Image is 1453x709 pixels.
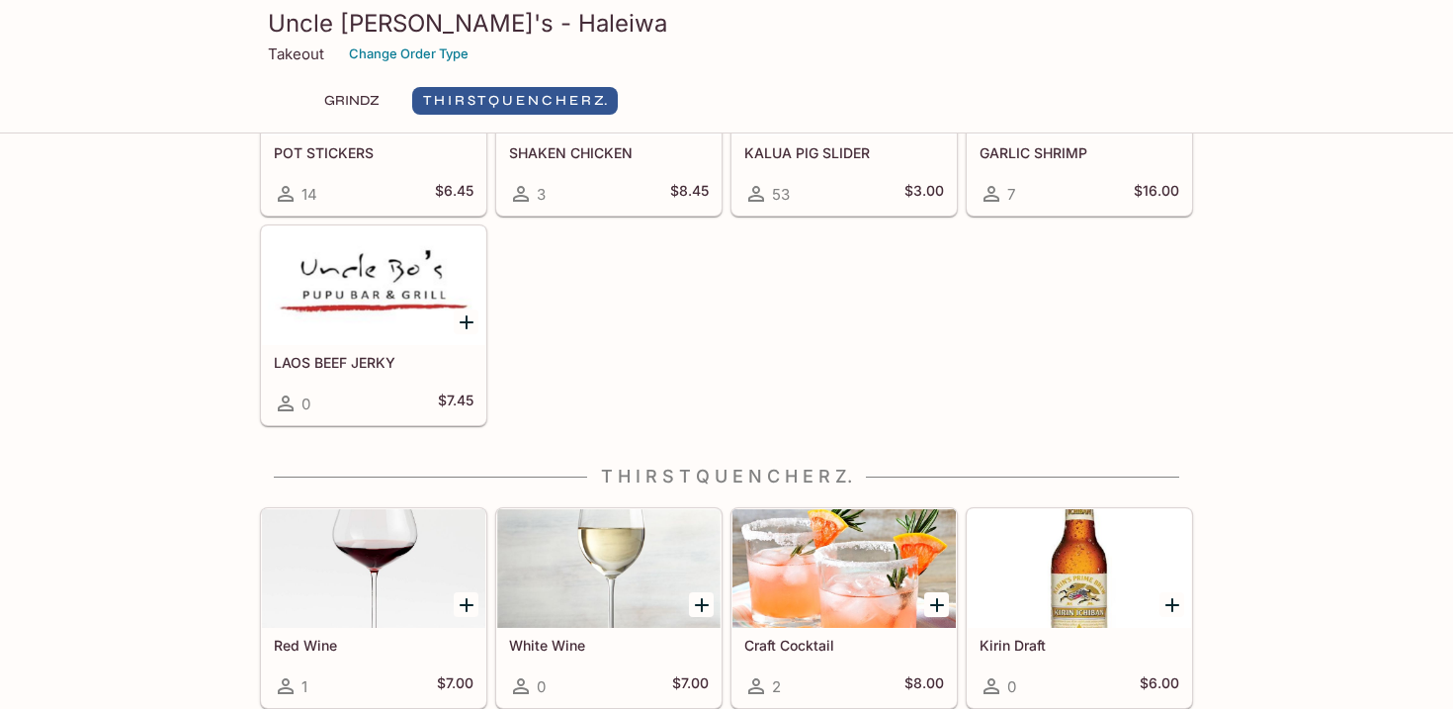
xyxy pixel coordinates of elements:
[904,182,944,206] h5: $3.00
[262,509,485,628] div: Red Wine
[307,87,396,115] button: GRINDZ
[454,310,478,334] button: Add LAOS BEEF JERKY
[454,592,478,617] button: Add Red Wine
[968,509,1191,628] div: Kirin Draft
[497,509,721,628] div: White Wine
[340,39,477,69] button: Change Order Type
[968,17,1191,135] div: GARLIC SHRIMP
[509,144,709,161] h5: SHAKEN CHICKEN
[438,392,473,415] h5: $7.45
[772,677,781,696] span: 2
[261,508,486,708] a: Red Wine1$7.00
[537,185,546,204] span: 3
[274,637,473,654] h5: Red Wine
[301,185,317,204] span: 14
[1007,185,1015,204] span: 7
[301,677,307,696] span: 1
[437,674,473,698] h5: $7.00
[268,44,324,63] p: Takeout
[261,225,486,425] a: LAOS BEEF JERKY0$7.45
[1134,182,1179,206] h5: $16.00
[496,508,722,708] a: White Wine0$7.00
[904,674,944,698] h5: $8.00
[274,144,473,161] h5: POT STICKERS
[980,144,1179,161] h5: GARLIC SHRIMP
[301,395,310,413] span: 0
[262,17,485,135] div: POT STICKERS
[672,674,709,698] h5: $7.00
[412,87,618,115] button: T H I R S T Q U E N C H E R Z.
[260,466,1193,487] h4: T H I R S T Q U E N C H E R Z.
[274,354,473,371] h5: LAOS BEEF JERKY
[537,677,546,696] span: 0
[1140,674,1179,698] h5: $6.00
[268,8,1185,39] h3: Uncle [PERSON_NAME]'s - Haleiwa
[670,182,709,206] h5: $8.45
[744,637,944,654] h5: Craft Cocktail
[262,226,485,345] div: LAOS BEEF JERKY
[732,17,956,135] div: KALUA PIG SLIDER
[1007,677,1016,696] span: 0
[732,509,956,628] div: Craft Cocktail
[435,182,473,206] h5: $6.45
[924,592,949,617] button: Add Craft Cocktail
[1159,592,1184,617] button: Add Kirin Draft
[731,508,957,708] a: Craft Cocktail2$8.00
[744,144,944,161] h5: KALUA PIG SLIDER
[689,592,714,617] button: Add White Wine
[509,637,709,654] h5: White Wine
[967,508,1192,708] a: Kirin Draft0$6.00
[980,637,1179,654] h5: Kirin Draft
[497,17,721,135] div: SHAKEN CHICKEN
[772,185,790,204] span: 53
